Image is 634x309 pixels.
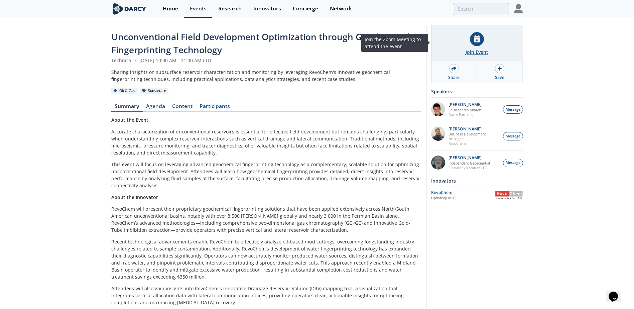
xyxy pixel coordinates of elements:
[431,189,523,201] a: RevoChem Updated[DATE] RevoChem
[506,107,520,112] span: Message
[495,191,523,199] img: RevoChem
[449,166,490,170] p: Sinclair Exploration LLC
[253,6,281,11] div: Innovators
[449,161,490,166] p: Independent Geoscientist
[503,132,523,140] button: Message
[449,112,482,117] p: Darcy Partners
[431,86,523,97] div: Speakers
[506,160,520,166] span: Message
[169,104,196,112] a: Content
[330,6,352,11] div: Network
[431,175,523,187] div: Innovators
[453,3,509,15] input: Advanced Search
[134,57,138,64] span: •
[111,117,148,123] strong: About the Event
[111,88,138,94] div: Oil & Gas
[111,104,143,112] a: Summary
[111,3,148,15] img: logo-wide.svg
[606,282,627,302] iframe: chat widget
[466,48,488,56] div: Join Event
[449,156,490,160] p: [PERSON_NAME]
[449,108,482,112] p: Sr. Research Analyst
[431,156,445,170] img: 790b61d6-77b3-4134-8222-5cb555840c93
[449,127,499,131] p: [PERSON_NAME]
[190,6,207,11] div: Events
[431,196,495,201] div: Updated [DATE]
[449,132,499,141] p: Business Development Manager
[111,194,158,200] strong: About the Innovator
[431,102,445,116] img: pfbUXw5ZTiaeWmDt62ge
[111,31,410,56] span: Unconventional Field Development Optimization through Geochemical Fingerprinting Technology
[111,285,421,306] p: Attendees will also gain insights into RevoChem's innovative Drainage Reservoir Volume (DRV) mapp...
[111,57,421,64] div: Technical [DATE] 10:00 AM - 11:00 AM CDT
[196,104,234,112] a: Participants
[218,6,242,11] div: Research
[449,141,499,146] p: RevoChem
[111,205,421,233] p: RevoChem will present their proprietary geochemical fingerprinting solutions that have been appli...
[449,102,482,107] p: [PERSON_NAME]
[293,6,318,11] div: Concierge
[140,88,169,94] div: Subsurface
[503,105,523,114] button: Message
[431,127,445,141] img: 2k2ez1SvSiOh3gKHmcgF
[111,238,421,280] p: Recent technological advancements enable RevoChem to effectively analyze oil-based mud cuttings, ...
[143,104,169,112] a: Agenda
[431,190,495,196] div: RevoChem
[495,75,504,81] div: Save
[503,159,523,167] button: Message
[111,69,421,83] div: Sharing insights on subsurface reservoir characterization and monitoring by leveraging RevoChem's...
[111,128,421,156] p: Accurate characterization of unconventional reservoirs is essential for effective field developme...
[514,4,523,13] img: Profile
[448,75,460,81] div: Share
[111,161,421,189] p: This event will focus on leveraging advanced geochemical fingerprinting technology as a complemen...
[506,134,520,139] span: Message
[163,6,178,11] div: Home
